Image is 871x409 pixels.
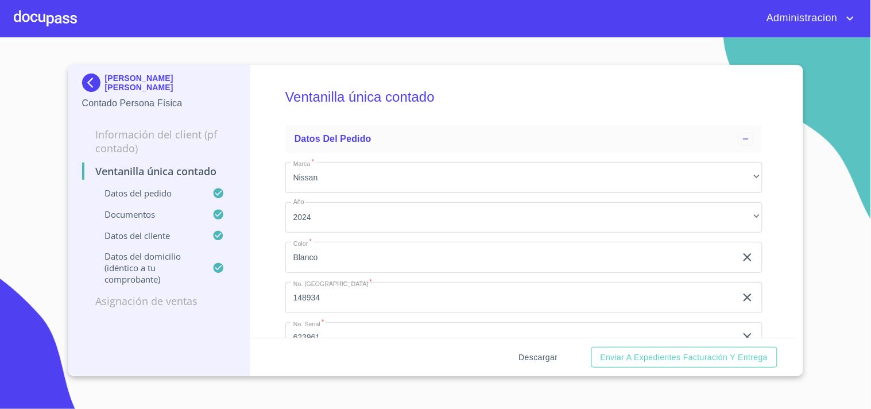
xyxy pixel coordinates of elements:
[601,350,768,365] span: Enviar a Expedientes Facturación y Entrega
[82,97,237,110] p: Contado Persona Física
[285,74,762,121] h5: Ventanilla única contado
[295,134,371,144] span: Datos del pedido
[82,164,237,178] p: Ventanilla única contado
[105,74,237,92] p: [PERSON_NAME] [PERSON_NAME]
[285,162,762,193] div: Nissan
[519,350,558,365] span: Descargar
[82,294,237,308] p: Asignación de Ventas
[285,202,762,233] div: 2024
[82,230,213,241] p: Datos del cliente
[741,291,754,304] button: clear input
[82,74,237,97] div: [PERSON_NAME] [PERSON_NAME]
[82,128,237,155] p: Información del Client (PF contado)
[741,330,754,344] button: clear input
[82,187,213,199] p: Datos del pedido
[82,209,213,220] p: Documentos
[82,74,105,92] img: Docupass spot blue
[82,250,213,285] p: Datos del domicilio (idéntico a tu comprobante)
[758,9,843,28] span: Administracion
[741,250,754,264] button: clear input
[285,125,762,153] div: Datos del pedido
[758,9,857,28] button: account of current user
[514,347,563,368] button: Descargar
[591,347,777,368] button: Enviar a Expedientes Facturación y Entrega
